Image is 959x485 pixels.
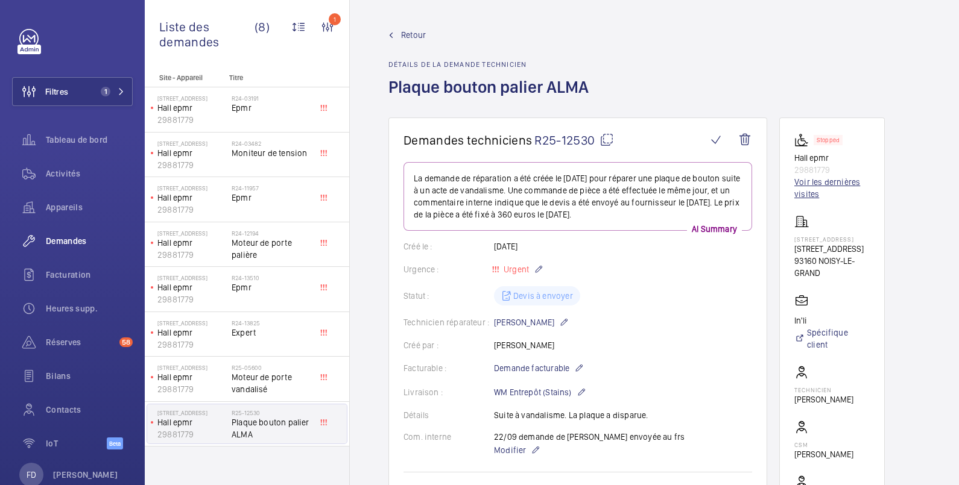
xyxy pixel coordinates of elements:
[232,95,311,102] h2: R24-03191
[101,87,110,96] span: 1
[232,184,311,192] h2: R24-11957
[157,409,227,416] p: [STREET_ADDRESS]
[157,230,227,237] p: [STREET_ADDRESS]
[501,264,529,274] span: Urgent
[157,237,227,249] p: Hall epmr
[794,152,870,164] p: Hall epmr
[46,269,133,281] span: Facturation
[494,315,569,330] p: [PERSON_NAME]
[232,416,311,440] span: Plaque bouton palier ALMA
[817,138,840,142] p: Stopped
[232,237,311,261] span: Moteur de porte palière
[157,416,227,428] p: Hall epmr
[687,223,742,235] p: AI Summary
[46,437,107,449] span: IoT
[157,281,227,293] p: Hall epmr
[157,364,227,371] p: [STREET_ADDRESS]
[388,60,596,69] h2: Détails de la demande technicien
[794,133,814,147] img: platform_lift.svg
[157,102,227,114] p: Hall epmr
[232,274,311,281] h2: R24-13510
[46,167,133,180] span: Activités
[46,302,133,314] span: Heures supp.
[794,448,853,460] p: [PERSON_NAME]
[157,159,227,171] p: 29881779
[157,204,227,216] p: 29881779
[229,74,309,82] p: Titre
[157,249,227,261] p: 29881779
[157,383,227,395] p: 29881779
[232,409,311,416] h2: R25-12530
[494,362,569,374] span: Demande facturable
[534,133,614,148] span: R25-12530
[794,386,853,393] p: Technicien
[794,176,870,200] a: Voir les dernières visites
[46,235,133,247] span: Demandes
[388,76,596,117] h1: Plaque bouton palier ALMA
[53,469,118,481] p: [PERSON_NAME]
[157,114,227,126] p: 29881779
[12,77,133,106] button: Filtres1
[232,230,311,237] h2: R24-12194
[46,336,115,348] span: Réserves
[27,469,36,481] p: FD
[157,147,227,159] p: Hall epmr
[157,192,227,204] p: Hall epmr
[157,319,227,327] p: [STREET_ADDRESS]
[159,19,255,49] span: Liste des demandes
[46,201,133,213] span: Appareils
[794,255,870,279] p: 93160 NOISY-LE-GRAND
[232,281,311,293] span: Epmr
[107,437,123,449] span: Beta
[157,371,227,383] p: Hall epmr
[794,327,870,351] a: Spécifique client
[232,371,311,395] span: Moteur de porte vandalisé
[494,444,526,456] span: Modifier
[794,243,870,255] p: [STREET_ADDRESS]
[157,428,227,440] p: 29881779
[232,140,311,147] h2: R24-03482
[232,192,311,204] span: Epmr
[157,327,227,339] p: Hall epmr
[494,385,586,399] p: WM Entrepôt (Stains)
[119,337,133,347] span: 58
[794,393,853,405] p: [PERSON_NAME]
[794,314,870,327] p: In'li
[232,364,311,371] h2: R25-05600
[232,327,311,339] span: Expert
[794,236,870,243] p: [STREET_ADDRESS]
[232,147,311,159] span: Moniteur de tension
[157,140,227,147] p: [STREET_ADDRESS]
[404,133,532,148] span: Demandes techniciens
[232,319,311,327] h2: R24-13825
[401,29,426,41] span: Retour
[157,95,227,102] p: [STREET_ADDRESS]
[157,184,227,192] p: [STREET_ADDRESS]
[46,134,133,146] span: Tableau de bord
[794,164,870,176] p: 29881779
[232,102,311,114] span: Epmr
[794,441,853,448] p: CSM
[157,339,227,351] p: 29881779
[46,370,133,382] span: Bilans
[46,404,133,416] span: Contacts
[157,293,227,305] p: 29881779
[145,74,224,82] p: Site - Appareil
[157,274,227,281] p: [STREET_ADDRESS]
[414,172,742,221] p: La demande de réparation a été créée le [DATE] pour réparer une plaque de bouton suite à un acte ...
[45,86,68,98] span: Filtres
